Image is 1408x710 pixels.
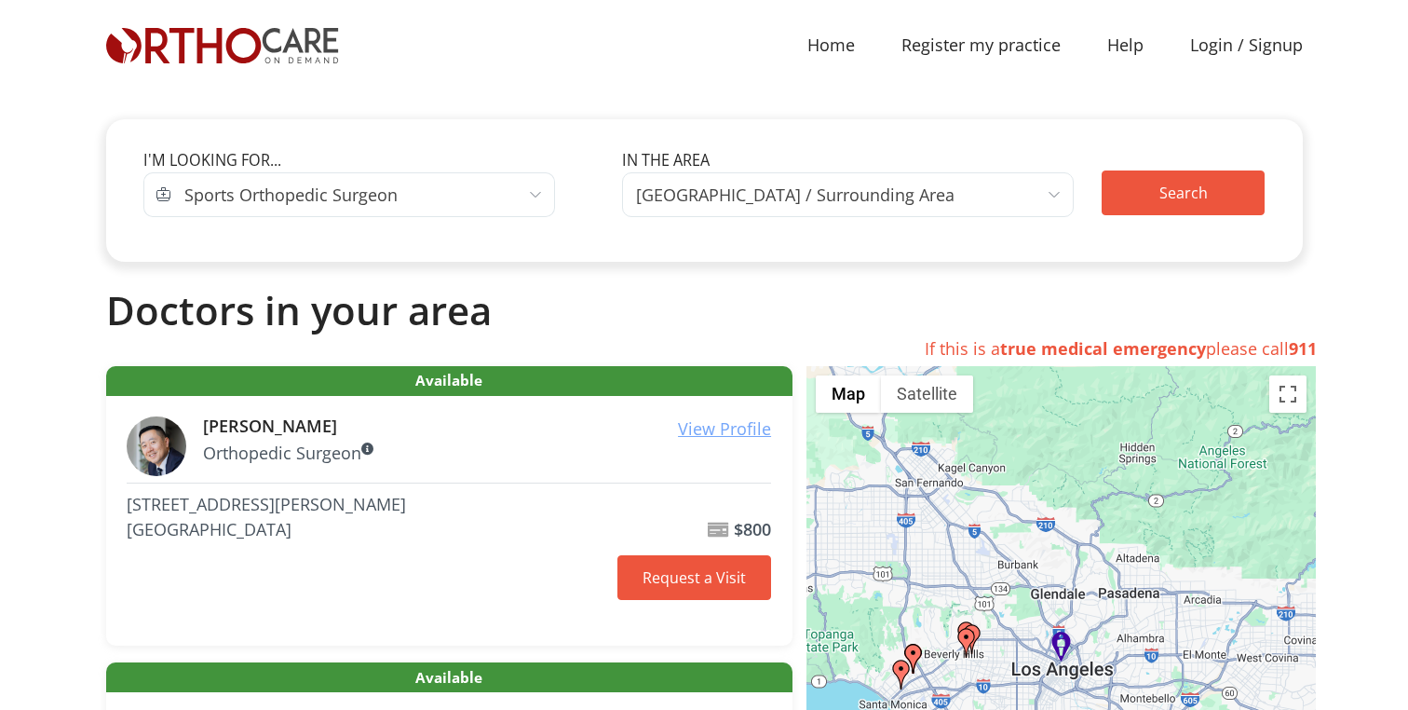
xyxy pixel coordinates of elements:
[881,375,973,413] button: Show satellite imagery
[636,182,954,208] span: Los Angeles / Surrounding Area
[143,149,281,171] label: I'm looking for...
[1289,337,1317,360] strong: 911
[127,416,186,476] img: Robert H.
[106,662,792,692] span: Available
[816,375,881,413] button: Show street map
[678,416,771,442] a: View Profile
[622,149,710,171] label: In the area
[784,24,878,66] a: Home
[1000,337,1206,360] strong: true medical emergency
[203,416,771,437] h6: [PERSON_NAME]
[734,518,771,540] b: $800
[925,337,1317,360] span: If this is a please call
[617,555,771,600] a: Request a Visit
[171,172,555,217] span: Sports Orthopedic Surgeon
[127,492,609,542] address: [STREET_ADDRESS][PERSON_NAME] [GEOGRAPHIC_DATA]
[1084,24,1167,66] a: Help
[1269,375,1306,413] button: Toggle fullscreen view
[106,366,792,396] span: Available
[1167,33,1326,58] a: Login / Signup
[1102,171,1266,215] button: Search
[878,24,1084,66] a: Register my practice
[678,417,771,440] u: View Profile
[184,182,398,208] span: Sports Orthopedic Surgeon
[622,172,1074,217] span: Los Angeles / Surrounding Area
[106,287,1303,334] h2: Doctors in your area
[203,441,771,466] p: Orthopedic Surgeon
